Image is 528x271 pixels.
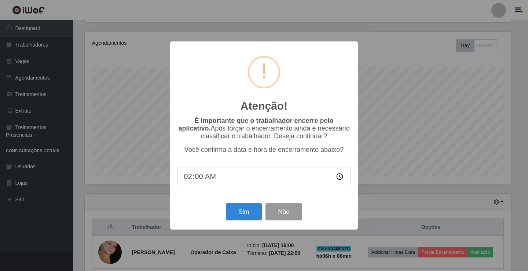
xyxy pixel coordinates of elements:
[226,203,261,220] button: Sim
[178,117,333,132] b: É importante que o trabalhador encerre pelo aplicativo.
[265,203,302,220] button: Não
[241,99,287,113] h2: Atenção!
[177,146,351,154] p: Você confirma a data e hora de encerramento abaixo?
[177,117,351,140] p: Após forçar o encerramento ainda é necessário classificar o trabalhador. Deseja continuar?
